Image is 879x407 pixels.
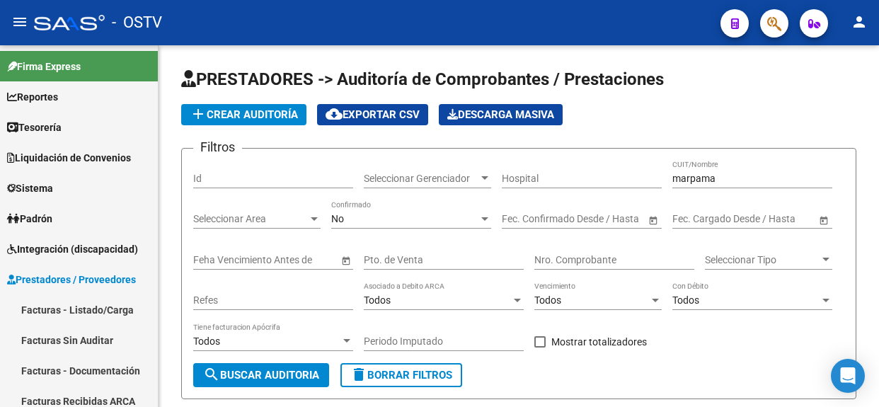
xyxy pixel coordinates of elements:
input: End date [558,213,627,225]
span: Exportar CSV [326,108,420,121]
mat-icon: menu [11,13,28,30]
button: Open calendar [816,212,831,227]
span: Integración (discapacidad) [7,241,138,257]
span: Borrar Filtros [350,369,452,382]
span: No [331,213,344,224]
input: Start date [672,213,716,225]
span: Crear Auditoría [190,108,298,121]
button: Open calendar [338,253,353,268]
span: Prestadores / Proveedores [7,272,136,287]
input: Start date [502,213,546,225]
span: PRESTADORES -> Auditoría de Comprobantes / Prestaciones [181,69,664,89]
mat-icon: cloud_download [326,105,343,122]
span: Todos [193,336,220,347]
button: Crear Auditoría [181,104,306,125]
span: Padrón [7,211,52,227]
mat-icon: person [851,13,868,30]
mat-icon: delete [350,366,367,383]
button: Exportar CSV [317,104,428,125]
span: Mostrar totalizadores [551,333,647,350]
button: Descarga Masiva [439,104,563,125]
span: Sistema [7,180,53,196]
span: Seleccionar Tipo [705,254,820,266]
button: Borrar Filtros [340,363,462,387]
span: Todos [534,294,561,306]
span: Firma Express [7,59,81,74]
input: End date [728,213,798,225]
span: Todos [364,294,391,306]
span: Reportes [7,89,58,105]
mat-icon: search [203,366,220,383]
span: Seleccionar Area [193,213,308,225]
span: Buscar Auditoria [203,369,319,382]
span: Seleccionar Gerenciador [364,173,478,185]
span: Todos [672,294,699,306]
button: Open calendar [645,212,660,227]
span: Descarga Masiva [447,108,554,121]
mat-icon: add [190,105,207,122]
button: Buscar Auditoria [193,363,329,387]
span: - OSTV [112,7,162,38]
span: Tesorería [7,120,62,135]
div: Open Intercom Messenger [831,359,865,393]
app-download-masive: Descarga masiva de comprobantes (adjuntos) [439,104,563,125]
span: Liquidación de Convenios [7,150,131,166]
h3: Filtros [193,137,242,157]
